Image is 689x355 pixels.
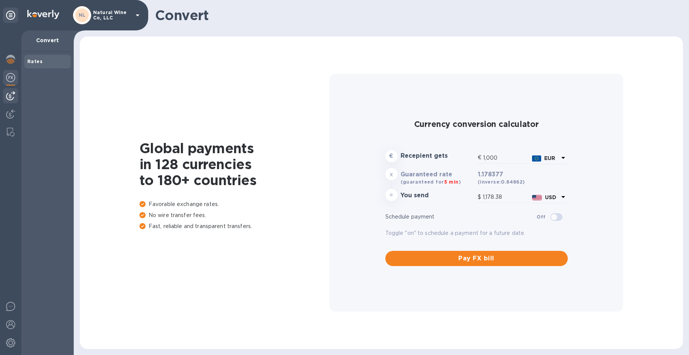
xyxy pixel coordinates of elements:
img: Logo [27,10,59,19]
span: 5 min [444,179,459,185]
p: Natural Wine Co, LLC [93,10,131,21]
p: Favorable exchange rates. [139,200,329,208]
h1: Global payments in 128 currencies to 180+ countries [139,140,329,188]
p: Schedule payment [385,213,537,221]
b: Off [537,214,545,220]
img: USD [532,195,542,200]
h3: Recepient gets [401,152,475,160]
b: NL [79,12,86,18]
span: Pay FX bill [391,254,562,263]
p: Toggle "on" to schedule a payment for a future date. [385,229,568,237]
h3: Guaranteed rate [401,171,475,178]
b: USD [545,194,556,200]
strong: € [389,153,393,159]
h1: Convert [155,7,677,23]
img: Foreign exchange [6,73,15,82]
b: Rates [27,59,43,64]
div: = [385,189,398,201]
h3: 1.178377 [478,171,568,178]
h3: You send [401,192,475,199]
div: $ [478,192,483,203]
p: Fast, reliable and transparent transfers. [139,222,329,230]
button: Pay FX bill [385,251,568,266]
p: Convert [27,36,68,44]
input: Amount [483,152,529,163]
input: Amount [483,192,529,203]
b: (guaranteed for ) [401,179,461,185]
b: EUR [544,155,555,161]
h2: Currency conversion calculator [385,119,568,129]
p: No wire transfer fees. [139,211,329,219]
b: (inverse: 0.84862 ) [478,179,525,185]
div: Unpin categories [3,8,18,23]
div: € [478,152,483,163]
div: x [385,168,398,180]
